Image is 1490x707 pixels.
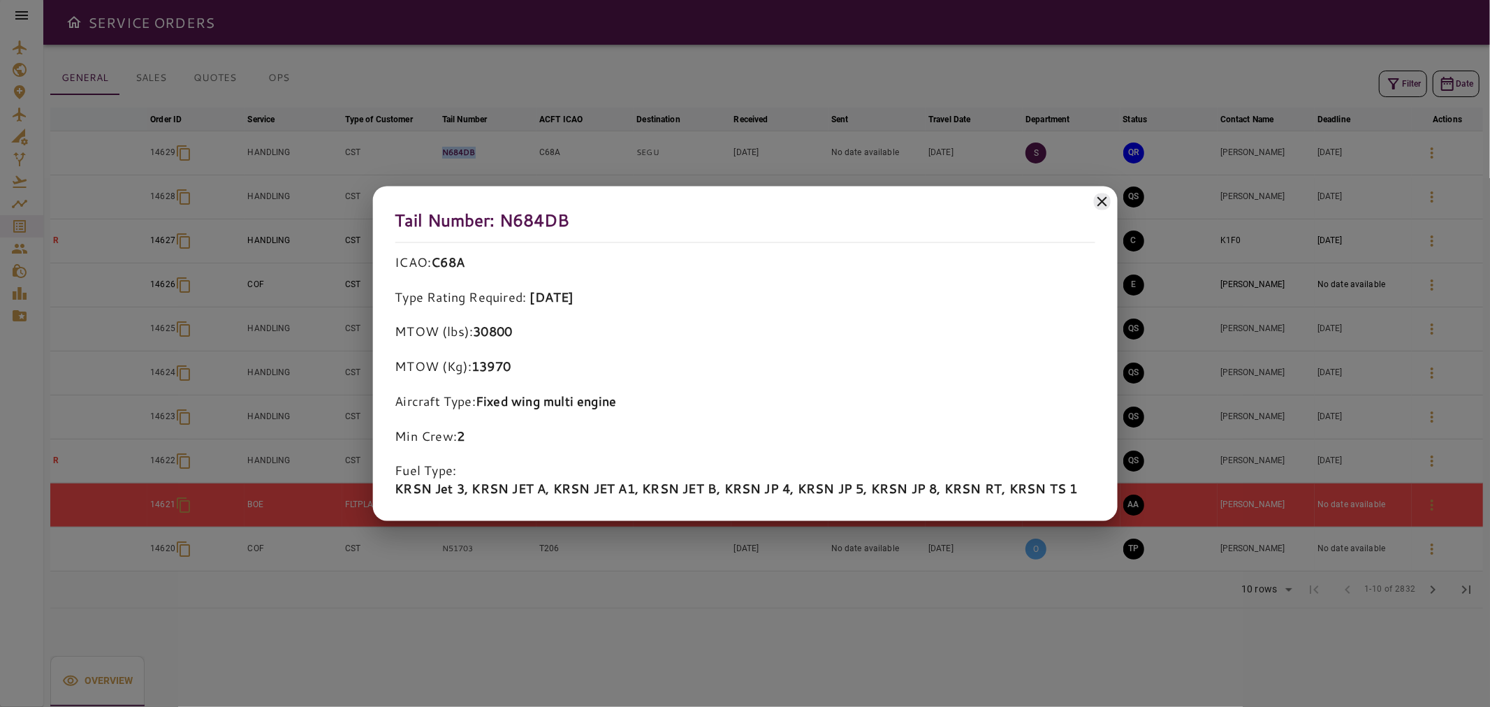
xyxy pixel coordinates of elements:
b: 30800 [473,323,512,341]
b: [DATE] [530,288,574,306]
p: MTOW (lbs): [395,323,1095,342]
b: C68A [431,254,465,272]
p: Min Crew: [395,428,1095,446]
p: Aircraft Type: [395,393,1095,411]
p: Type Rating Required: [395,289,1095,307]
b: Fixed wing multi engine [476,393,616,411]
h5: Tail Number: N684DB [395,209,1095,242]
p: MTOW (Kg): [395,358,1095,377]
p: Fuel Type: [395,462,1095,498]
b: KRSN Jet 3, KRSN JET A, KRSN JET A1, KRSN JET B, KRSN JP 4, KRSN JP 5, KRSN JP 8, KRSN RT, KRSN TS 1 [395,481,1077,499]
b: 2 [457,427,465,445]
b: 13970 [472,358,511,376]
p: ICAO: [395,254,1095,272]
